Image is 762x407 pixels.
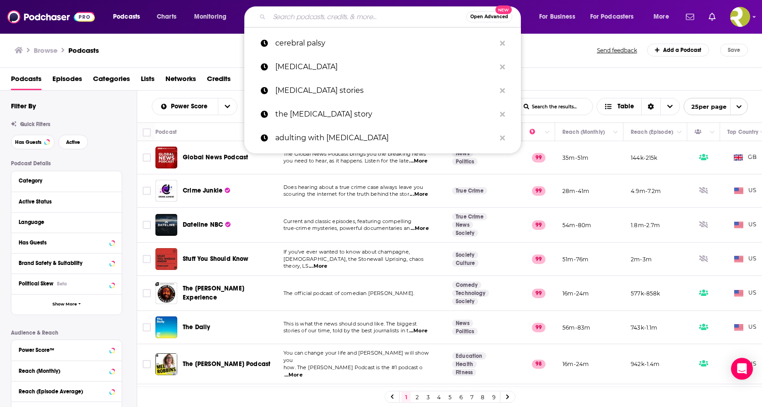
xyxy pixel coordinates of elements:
[141,71,154,90] span: Lists
[183,153,248,162] a: Global News Podcast
[730,7,750,27] img: User Profile
[155,353,177,375] img: The Mel Robbins Podcast
[11,160,122,167] p: Podcast Details
[11,102,36,110] h2: Filter By
[155,180,177,202] img: Crime Junkie
[562,187,589,195] p: 28m-41m
[11,294,122,315] button: Show More
[283,364,423,371] span: how. The [PERSON_NAME] Podcast is the #1 podcast o
[183,187,222,194] span: Crime Junkie
[155,147,177,168] a: Global News Podcast
[597,98,680,115] h2: Choose View
[244,126,521,150] a: adulting with [MEDICAL_DATA]
[283,191,409,197] span: scouring the internet for the truth behind the stor
[682,9,698,25] a: Show notifications dropdown
[456,392,465,402] a: 6
[165,71,196,90] a: Networks
[143,221,151,229] span: Toggle select row
[19,237,114,248] button: Has Guests
[253,6,530,27] div: Search podcasts, credits, & more...
[734,186,757,195] span: US
[183,284,273,302] a: The [PERSON_NAME] Experience
[533,10,587,24] button: open menu
[731,358,753,380] div: Open Intercom Messenger
[452,259,479,267] a: Culture
[152,103,218,110] button: open menu
[66,140,80,145] span: Active
[155,214,177,236] img: Dateline NBC
[155,282,177,304] img: The Joe Rogan Experience
[218,98,237,115] button: open menu
[409,158,427,165] span: ...More
[452,158,478,165] a: Politics
[275,102,495,126] p: the autism story
[452,281,481,289] a: Comedy
[283,290,414,296] span: The official podcast of comedian [PERSON_NAME].
[631,255,652,263] p: 2m-3m
[402,392,411,402] a: 1
[194,10,227,23] span: Monitoring
[283,321,417,327] span: This is what the news should sound like. The biggest
[466,11,512,22] button: Open AdvancedNew
[19,347,107,353] div: Power Score™
[19,280,53,287] span: Political Skew
[275,55,495,79] p: autism
[19,388,107,395] div: Reach (Episode Average)
[113,10,140,23] span: Podcasts
[495,5,512,14] span: New
[727,127,758,137] div: Top Country
[411,225,429,232] span: ...More
[275,126,495,150] p: adulting with adhd
[412,392,422,402] a: 2
[20,121,50,127] span: Quick Filters
[19,368,107,374] div: Reach (Monthly)
[283,151,426,157] span: The Global News Podcast brings you the breaking news
[283,184,423,190] span: Does hearing about a true crime case always leave you
[283,350,429,363] span: You can change your life and [PERSON_NAME] will show you
[409,327,427,335] span: ...More
[275,31,495,55] p: cerebral palsy
[207,71,231,90] span: Credits
[720,44,748,56] button: Save
[157,10,176,23] span: Charts
[183,323,211,332] a: The Daily
[269,10,466,24] input: Search podcasts, credits, & more...
[283,249,410,255] span: If you've ever wanted to know about champagne,
[452,328,478,335] a: Politics
[734,254,757,264] span: US
[283,256,423,270] span: [DEMOGRAPHIC_DATA], the Stonewall Uprising, chaos theory, LS
[532,323,546,332] p: 99
[562,127,605,137] div: Reach (Monthly)
[11,71,41,90] a: Podcasts
[734,220,757,229] span: US
[478,392,487,402] a: 8
[183,360,270,369] a: The [PERSON_NAME] Podcast
[68,46,99,55] a: Podcasts
[532,186,546,195] p: 99
[631,324,658,331] p: 743k-1.1m
[171,103,211,110] span: Power Score
[707,127,718,138] button: Column Actions
[489,392,498,402] a: 9
[532,254,546,264] p: 99
[7,8,95,25] img: Podchaser - Follow, Share and Rate Podcasts
[283,218,412,224] span: Current and classic episodes, featuring compelling
[452,361,477,368] a: Health
[52,71,82,90] a: Episodes
[188,10,238,24] button: open menu
[452,320,473,327] a: News
[183,220,231,229] a: Dateline NBC
[562,360,589,368] p: 16m-24m
[183,221,223,229] span: Dateline NBC
[532,289,546,298] p: 99
[562,324,590,331] p: 56m-83m
[183,255,249,263] span: Stuff You Should Know
[434,392,443,402] a: 4
[647,44,710,56] a: Add a Podcast
[452,352,486,360] a: Education
[183,360,270,368] span: The [PERSON_NAME] Podcast
[452,221,473,229] a: News
[705,9,719,25] a: Show notifications dropdown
